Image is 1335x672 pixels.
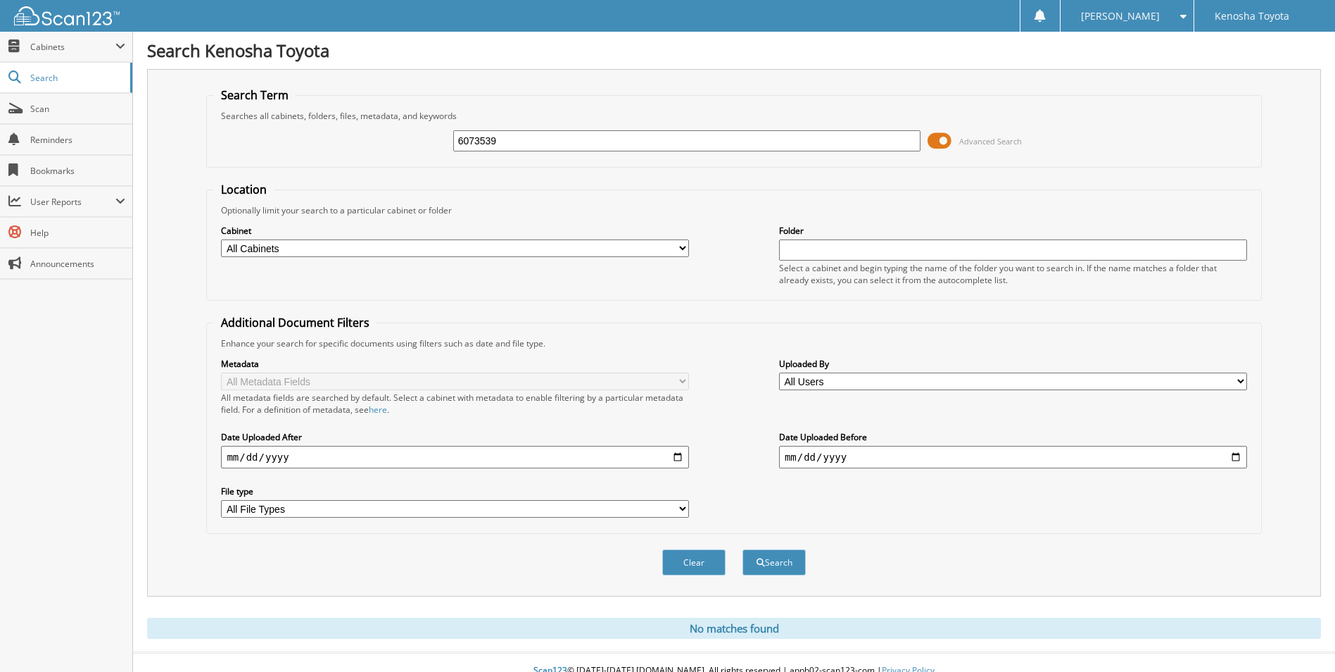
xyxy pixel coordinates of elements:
h1: Search Kenosha Toyota [147,39,1321,62]
span: Advanced Search [959,136,1022,147]
a: here [369,404,387,416]
img: scan123-logo-white.svg [14,6,120,25]
div: Optionally limit your search to a particular cabinet or folder [214,204,1253,216]
span: Cabinets [30,41,115,53]
span: Scan [30,103,125,115]
span: Search [30,72,123,84]
legend: Search Term [214,87,296,103]
span: Kenosha Toyota [1215,12,1289,20]
button: Clear [662,549,726,575]
label: Uploaded By [779,358,1247,370]
label: Date Uploaded After [221,431,689,443]
button: Search [742,549,806,575]
div: Enhance your search for specific documents using filters such as date and file type. [214,337,1253,349]
label: Cabinet [221,225,689,237]
div: Searches all cabinets, folders, files, metadata, and keywords [214,110,1253,122]
span: User Reports [30,196,115,208]
input: start [221,446,689,468]
div: No matches found [147,618,1321,639]
label: Metadata [221,358,689,370]
span: Reminders [30,134,125,146]
legend: Additional Document Filters [214,315,377,330]
span: Bookmarks [30,165,125,177]
span: Announcements [30,258,125,270]
span: Help [30,227,125,239]
span: [PERSON_NAME] [1081,12,1160,20]
legend: Location [214,182,274,197]
input: end [779,446,1247,468]
label: Folder [779,225,1247,237]
div: Select a cabinet and begin typing the name of the folder you want to search in. If the name match... [779,262,1247,286]
div: All metadata fields are searched by default. Select a cabinet with metadata to enable filtering b... [221,392,689,416]
label: File type [221,485,689,497]
label: Date Uploaded Before [779,431,1247,443]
